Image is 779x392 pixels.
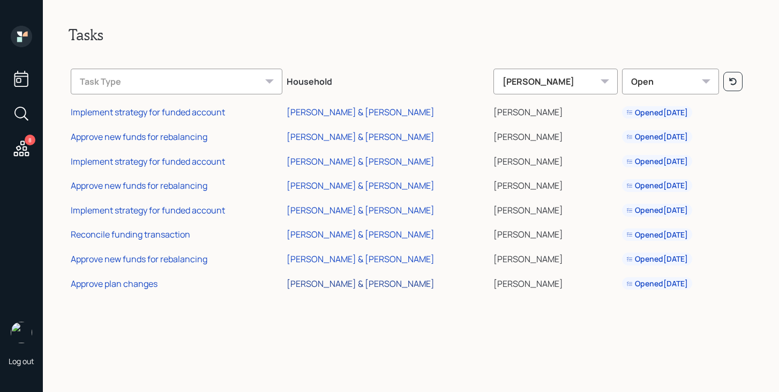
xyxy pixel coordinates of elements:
[9,356,34,366] div: Log out
[284,61,492,99] th: Household
[287,106,435,118] div: [PERSON_NAME] & [PERSON_NAME]
[25,135,35,145] div: 8
[287,253,435,265] div: [PERSON_NAME] & [PERSON_NAME]
[491,196,620,221] td: [PERSON_NAME]
[287,180,435,191] div: [PERSON_NAME] & [PERSON_NAME]
[491,147,620,172] td: [PERSON_NAME]
[626,278,688,289] div: Opened [DATE]
[69,26,753,44] h2: Tasks
[626,131,688,142] div: Opened [DATE]
[71,253,207,265] div: Approve new funds for rebalancing
[626,156,688,167] div: Opened [DATE]
[626,254,688,264] div: Opened [DATE]
[626,180,688,191] div: Opened [DATE]
[71,106,225,118] div: Implement strategy for funded account
[71,156,225,167] div: Implement strategy for funded account
[71,204,225,216] div: Implement strategy for funded account
[491,245,620,270] td: [PERSON_NAME]
[287,204,435,216] div: [PERSON_NAME] & [PERSON_NAME]
[287,131,435,143] div: [PERSON_NAME] & [PERSON_NAME]
[626,107,688,118] div: Opened [DATE]
[491,221,620,246] td: [PERSON_NAME]
[71,180,207,191] div: Approve new funds for rebalancing
[11,322,32,343] img: michael-russo-headshot.png
[71,228,190,240] div: Reconcile funding transaction
[71,278,158,290] div: Approve plan changes
[491,123,620,147] td: [PERSON_NAME]
[287,278,435,290] div: [PERSON_NAME] & [PERSON_NAME]
[71,69,282,94] div: Task Type
[493,69,618,94] div: [PERSON_NAME]
[622,69,719,94] div: Open
[491,172,620,196] td: [PERSON_NAME]
[491,99,620,123] td: [PERSON_NAME]
[626,230,688,240] div: Opened [DATE]
[626,205,688,216] div: Opened [DATE]
[71,131,207,143] div: Approve new funds for rebalancing
[491,270,620,294] td: [PERSON_NAME]
[287,156,435,167] div: [PERSON_NAME] & [PERSON_NAME]
[287,228,435,240] div: [PERSON_NAME] & [PERSON_NAME]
